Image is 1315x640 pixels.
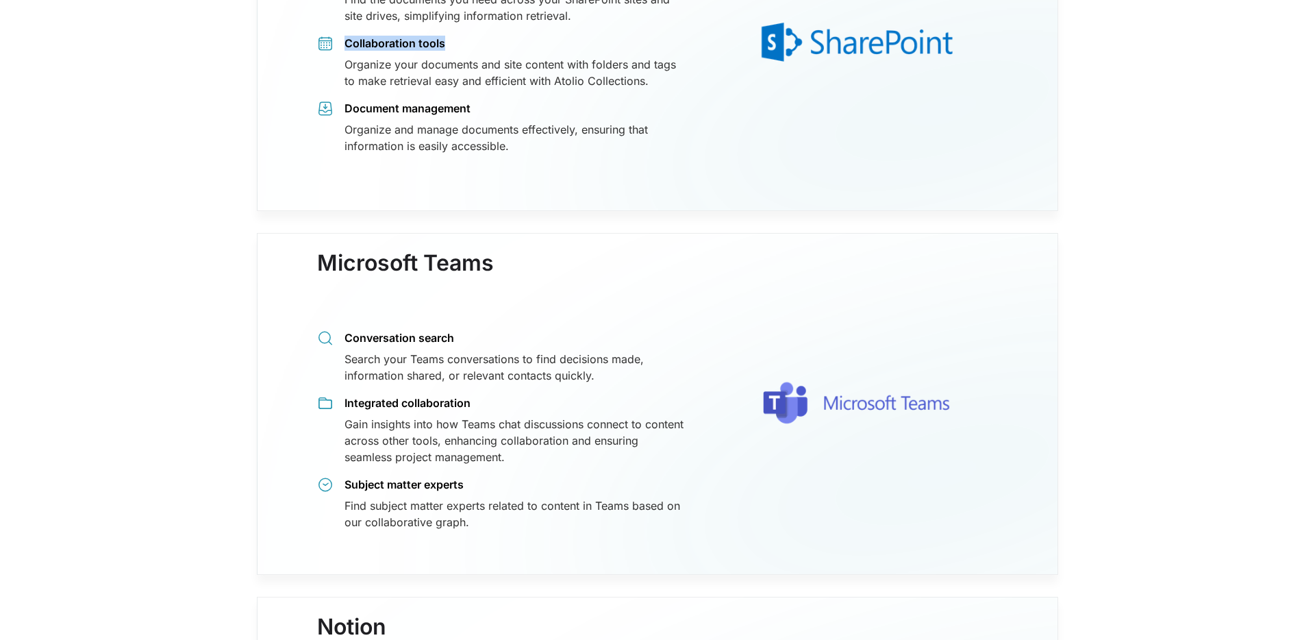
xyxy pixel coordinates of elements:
[345,497,685,530] div: Find subject matter experts related to content in Teams based on our collaborative graph.
[317,250,494,304] h3: Microsoft Teams
[345,101,685,116] div: Document management
[345,395,685,410] div: Integrated collaboration
[345,416,685,465] div: Gain insights into how Teams chat discussions connect to content across other tools, enhancing co...
[345,351,685,384] div: Search your Teams conversations to find decisions made, information shared, or relevant contacts ...
[345,36,685,51] div: Collaboration tools
[345,56,685,89] div: Organize your documents and site content with folders and tags to make retrieval easy and efficie...
[345,477,685,492] div: Subject matter experts
[345,121,685,154] div: Organize and manage documents effectively, ensuring that information is easily accessible.
[345,330,685,345] div: Conversation search
[1247,574,1315,640] iframe: Chat Widget
[703,280,1010,528] img: logo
